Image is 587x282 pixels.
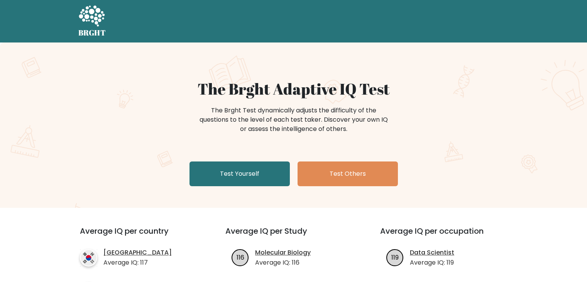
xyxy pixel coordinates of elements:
text: 116 [237,253,244,262]
h1: The Brght Adaptive IQ Test [105,80,482,98]
a: Molecular Biology [255,248,311,257]
h3: Average IQ per Study [225,226,362,245]
div: The Brght Test dynamically adjusts the difficulty of the questions to the level of each test take... [197,106,390,134]
p: Average IQ: 117 [103,258,172,267]
a: Test Yourself [189,161,290,186]
p: Average IQ: 119 [410,258,454,267]
p: Average IQ: 116 [255,258,311,267]
h3: Average IQ per occupation [380,226,516,245]
a: BRGHT [78,3,106,39]
h5: BRGHT [78,28,106,37]
h3: Average IQ per country [80,226,198,245]
img: country [80,249,97,267]
a: Data Scientist [410,248,454,257]
a: [GEOGRAPHIC_DATA] [103,248,172,257]
text: 119 [391,253,399,262]
a: Test Others [298,161,398,186]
